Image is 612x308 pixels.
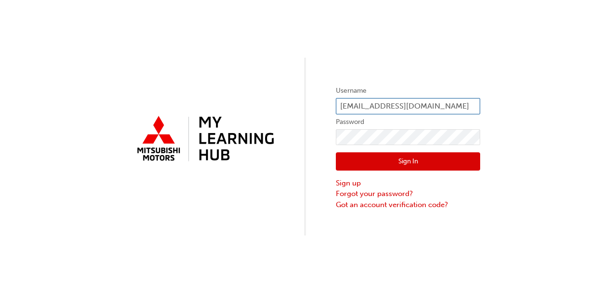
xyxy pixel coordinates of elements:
[132,112,276,167] img: mmal
[336,188,480,199] a: Forgot your password?
[336,116,480,128] label: Password
[336,152,480,171] button: Sign In
[336,178,480,189] a: Sign up
[336,85,480,97] label: Username
[336,98,480,114] input: Username
[336,199,480,210] a: Got an account verification code?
